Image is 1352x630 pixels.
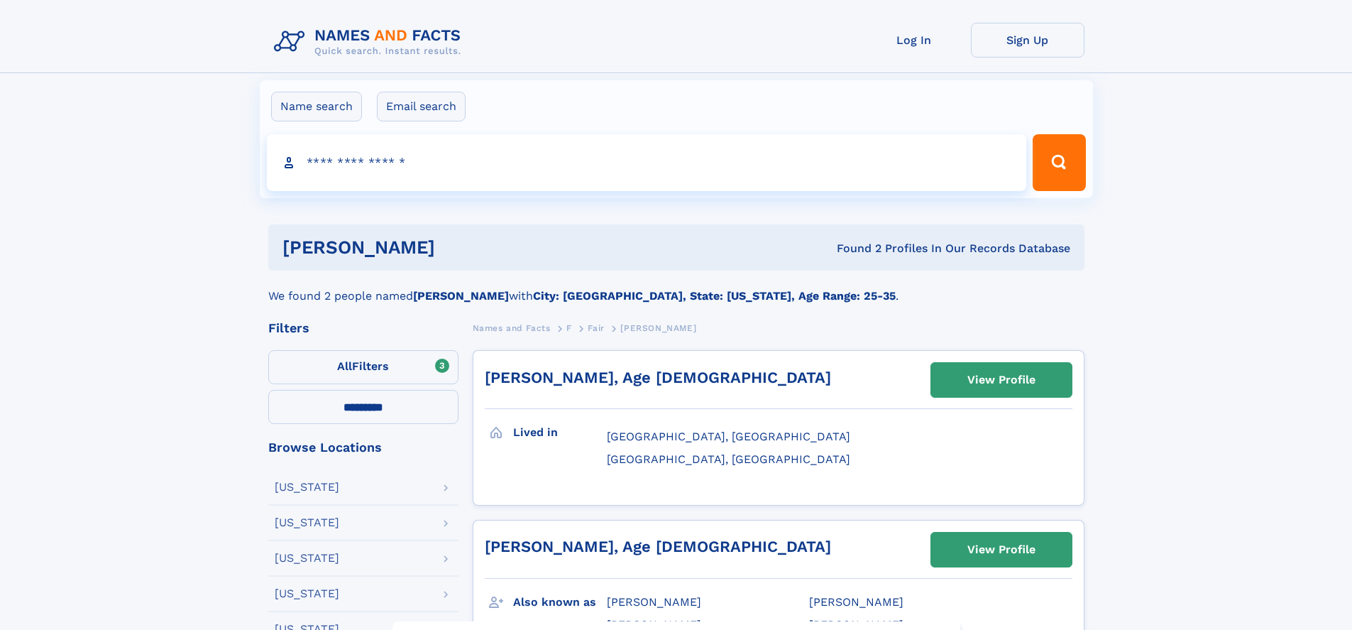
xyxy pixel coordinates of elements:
[636,241,1070,256] div: Found 2 Profiles In Our Records Database
[337,359,352,373] span: All
[588,323,604,333] span: Fair
[268,271,1084,305] div: We found 2 people named with .
[275,482,339,493] div: [US_STATE]
[282,239,636,256] h1: [PERSON_NAME]
[377,92,466,121] label: Email search
[607,452,850,466] span: [GEOGRAPHIC_DATA], [GEOGRAPHIC_DATA]
[971,23,1084,58] a: Sign Up
[473,319,551,337] a: Names and Facts
[809,595,903,609] span: [PERSON_NAME]
[967,364,1035,396] div: View Profile
[533,289,896,303] b: City: [GEOGRAPHIC_DATA], State: [US_STATE], Age Range: 25-35
[607,595,701,609] span: [PERSON_NAME]
[967,533,1035,566] div: View Profile
[268,23,473,61] img: Logo Names and Facts
[513,590,607,614] h3: Also known as
[931,363,1072,397] a: View Profile
[268,350,458,384] label: Filters
[271,92,362,121] label: Name search
[513,420,607,445] h3: Lived in
[607,430,850,443] span: [GEOGRAPHIC_DATA], [GEOGRAPHIC_DATA]
[931,533,1072,567] a: View Profile
[485,538,831,555] a: [PERSON_NAME], Age [DEMOGRAPHIC_DATA]
[620,323,696,333] span: [PERSON_NAME]
[566,323,572,333] span: F
[857,23,971,58] a: Log In
[413,289,509,303] b: [PERSON_NAME]
[588,319,604,337] a: Fair
[485,369,831,386] a: [PERSON_NAME], Age [DEMOGRAPHIC_DATA]
[268,441,458,454] div: Browse Locations
[268,322,458,335] div: Filters
[566,319,572,337] a: F
[275,588,339,599] div: [US_STATE]
[275,553,339,564] div: [US_STATE]
[275,517,339,528] div: [US_STATE]
[267,134,1027,191] input: search input
[1033,134,1085,191] button: Search Button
